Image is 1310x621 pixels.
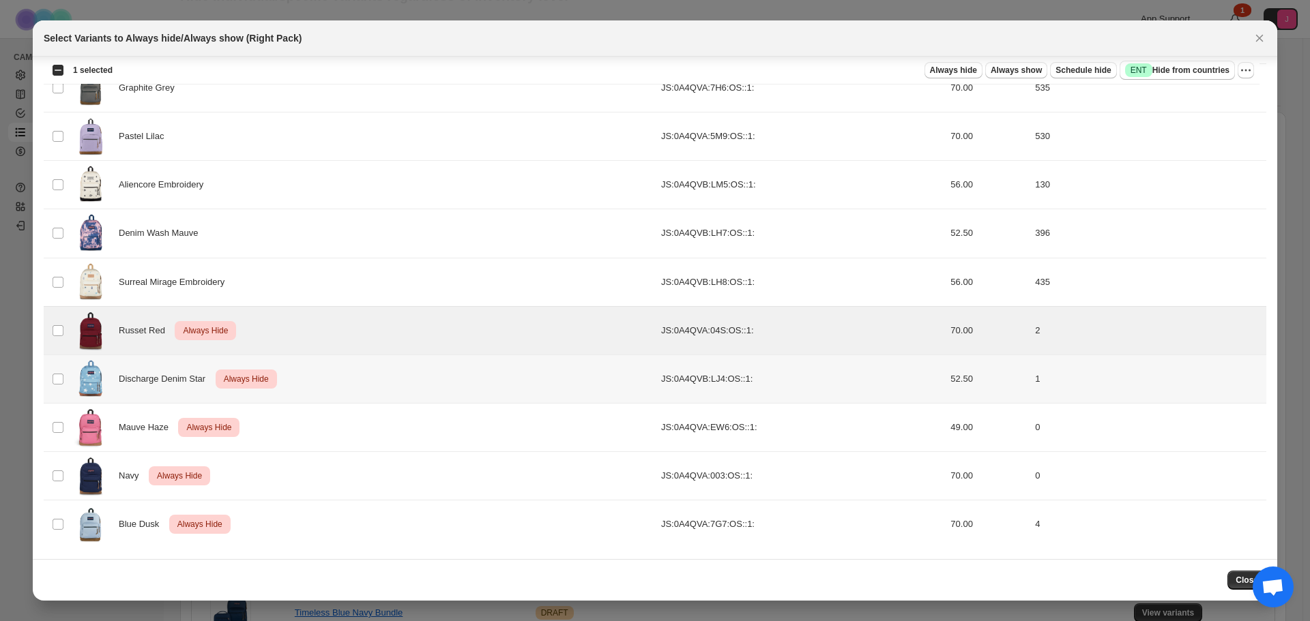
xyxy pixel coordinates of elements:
td: 130 [1031,161,1266,209]
img: JS0A4QVA5M9-FRONT_37ce065c-119f-4bff-a9ee-2ddf65b3c7f8.webp [74,117,108,156]
button: Close [1250,29,1269,48]
span: Always Hide [154,468,205,484]
span: ENT [1131,65,1147,76]
img: JS0A4QVA003-FRONT_3b631547-4792-47b9-a525-2a723c497016.webp [74,456,108,496]
h2: Select Variants to Always hide/Always show (Right Pack) [44,31,302,45]
button: SuccessENTHide from countries [1120,61,1235,80]
span: Always Hide [221,371,272,387]
td: 56.00 [946,258,1031,306]
td: JS:0A4QVB:LM5:OS::1: [657,161,946,209]
img: JS0A4QVBLJ4-FRONT.webp [74,359,108,399]
img: JS0A4QVA7G7-FRONT.webp [74,504,108,544]
div: Open chat [1253,566,1294,607]
td: 70.00 [946,64,1031,112]
td: JS:0A4QVA:04S:OS::1: [657,306,946,354]
img: JS0A4QVA04S-FRONT.webp [74,311,108,350]
span: Aliencore Embroidery [119,178,211,192]
td: JS:0A4QVA:EW6:OS::1: [657,403,946,451]
span: Navy [119,469,146,483]
img: JS0A4QVAEW6-FRONT_e545f846-de22-413b-bb74-722e6b1141b3.webp [74,408,108,447]
td: 70.00 [946,112,1031,161]
td: 52.50 [946,354,1031,403]
span: Always Hide [180,322,231,339]
span: Schedule hide [1056,65,1111,76]
td: 0 [1031,403,1266,451]
span: Blue Dusk [119,517,166,531]
td: JS:0A4QVB:LJ4:OS::1: [657,354,946,403]
td: JS:0A4QVA:003:OS::1: [657,452,946,500]
td: 70.00 [946,306,1031,354]
button: Close [1227,571,1266,590]
button: More actions [1238,62,1254,78]
span: Always Hide [175,516,225,532]
td: 70.00 [946,500,1031,549]
td: 49.00 [946,403,1031,451]
td: 0 [1031,452,1266,500]
td: JS:0A4QVA:7H6:OS::1: [657,64,946,112]
img: JS0A4QVBLM5-FRONT.webp [74,165,108,205]
span: Denim Wash Mauve [119,226,205,240]
button: Schedule hide [1050,62,1116,78]
td: JS:0A4QVB:LH8:OS::1: [657,258,946,306]
span: Mauve Haze [119,421,176,434]
td: 4 [1031,500,1266,549]
span: Pastel Lilac [119,130,171,143]
td: 530 [1031,112,1266,161]
td: JS:0A4QVA:7G7:OS::1: [657,500,946,549]
span: Discharge Denim Star [119,372,213,386]
span: Always show [991,65,1042,76]
span: Russet Red [119,324,173,337]
span: Hide from countries [1125,63,1229,77]
button: Always hide [925,62,982,78]
td: 70.00 [946,452,1031,500]
img: JS0A4QVA7H6-FRONT_92045cfe-e166-43a5-9d62-4eb07bb758e0.webp [74,68,108,108]
img: JS0A4QVBLH7-FRONT.webp [74,213,108,253]
td: 56.00 [946,161,1031,209]
td: JS:0A4QVA:5M9:OS::1: [657,112,946,161]
td: 52.50 [946,209,1031,258]
span: 1 selected [73,65,113,76]
td: JS:0A4QVB:LH7:OS::1: [657,209,946,258]
button: Always show [985,62,1047,78]
td: 1 [1031,354,1266,403]
img: JS0A4QVBLH8-FRONT.webp [74,262,108,302]
span: Graphite Grey [119,81,182,95]
span: Always Hide [184,419,234,436]
span: Close [1236,575,1258,586]
span: Surreal Mirage Embroidery [119,275,232,289]
span: Always hide [930,65,977,76]
td: 2 [1031,306,1266,354]
td: 535 [1031,64,1266,112]
td: 435 [1031,258,1266,306]
td: 396 [1031,209,1266,258]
